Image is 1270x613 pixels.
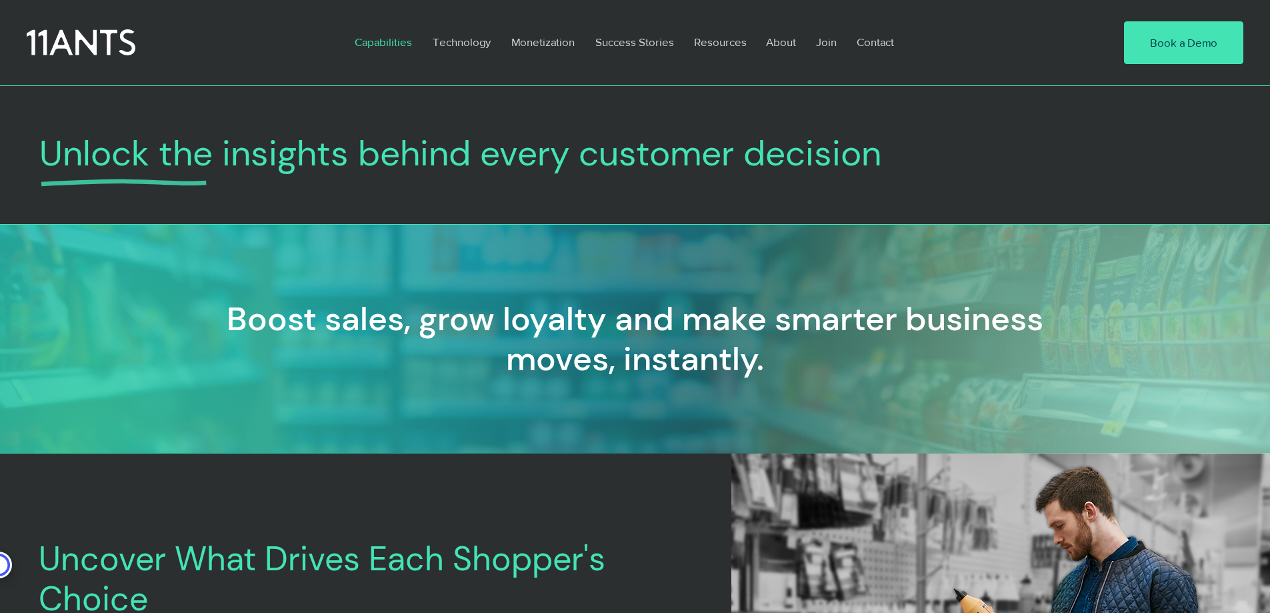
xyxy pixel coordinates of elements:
[809,27,843,57] p: Join
[345,27,1083,57] nav: Site
[501,27,585,57] a: Monetization
[684,27,756,57] a: Resources
[423,27,501,57] a: Technology
[850,27,901,57] p: Contact
[426,27,497,57] p: Technology
[39,130,881,176] span: Unlock the insights behind every customer decision
[756,27,806,57] a: About
[345,27,423,57] a: Capabilities
[806,27,847,57] a: Join
[589,27,681,57] p: Success Stories
[687,27,753,57] p: Resources
[505,27,581,57] p: Monetization
[847,27,905,57] a: Contact
[585,27,684,57] a: Success Stories
[348,27,419,57] p: Capabilities
[1150,35,1217,51] span: Book a Demo
[759,27,803,57] p: About
[169,299,1101,379] h2: Boost sales, grow loyalty and make smarter business moves, instantly.
[1124,21,1243,64] a: Book a Demo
